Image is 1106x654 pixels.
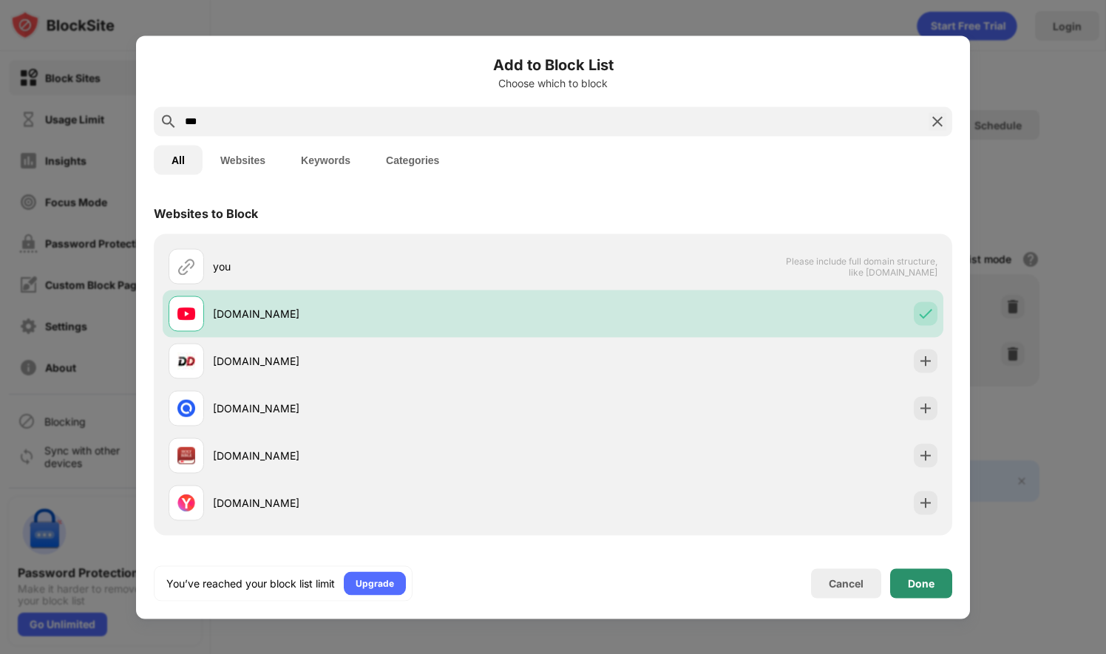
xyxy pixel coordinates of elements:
div: Cancel [829,577,864,590]
button: Keywords [283,145,368,174]
div: [DOMAIN_NAME] [213,306,553,321]
button: All [154,145,203,174]
img: url.svg [177,257,195,275]
img: favicons [177,399,195,417]
button: Categories [368,145,457,174]
div: You’ve reached your block list limit [166,576,335,590]
img: favicons [177,352,195,369]
img: favicons [177,446,195,464]
img: favicons [177,304,195,322]
button: Websites [203,145,283,174]
img: search-close [929,112,946,130]
div: Websites to Block [154,205,258,220]
div: [DOMAIN_NAME] [213,448,553,463]
div: [DOMAIN_NAME] [213,353,553,369]
div: Upgrade [356,576,394,590]
div: Choose which to block [154,77,952,89]
div: [DOMAIN_NAME] [213,495,553,511]
div: [DOMAIN_NAME] [213,401,553,416]
h6: Add to Block List [154,53,952,75]
div: Done [908,577,934,589]
span: Please include full domain structure, like [DOMAIN_NAME] [785,255,937,277]
img: search.svg [160,112,177,130]
div: you [213,259,553,274]
img: favicons [177,494,195,511]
